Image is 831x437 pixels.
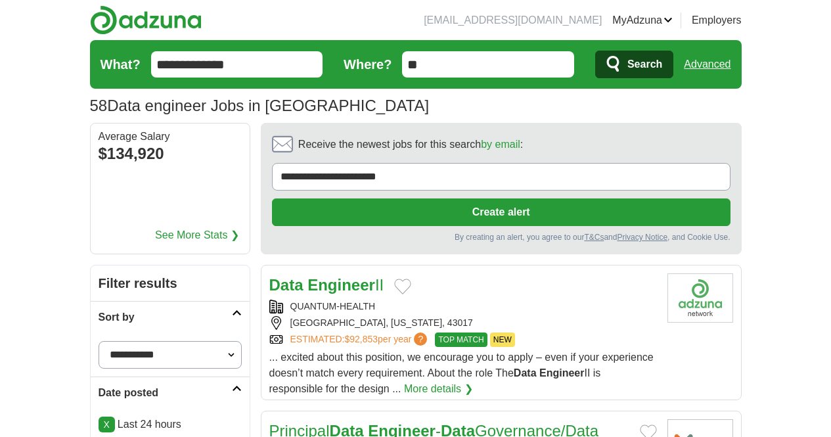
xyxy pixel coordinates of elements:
[272,198,730,226] button: Create alert
[91,301,250,333] a: Sort by
[481,139,520,150] a: by email
[269,276,384,294] a: Data EngineerII
[155,227,239,243] a: See More Stats ❯
[99,417,115,432] a: X
[99,142,242,166] div: $134,920
[394,279,411,294] button: Add to favorite jobs
[90,5,202,35] img: Adzuna logo
[298,137,523,152] span: Receive the newest jobs for this search :
[101,55,141,74] label: What?
[344,55,392,74] label: Where?
[269,316,657,330] div: [GEOGRAPHIC_DATA], [US_STATE], 43017
[272,231,730,243] div: By creating an alert, you agree to our and , and Cookie Use.
[612,12,673,28] a: MyAdzuna
[307,276,375,294] strong: Engineer
[684,51,730,78] a: Advanced
[269,352,654,394] span: ... excited about this position, we encourage you to apply – even if your experience doesn’t matc...
[617,233,667,242] a: Privacy Notice
[344,334,378,344] span: $92,853
[99,385,232,401] h2: Date posted
[90,97,430,114] h1: Data engineer Jobs in [GEOGRAPHIC_DATA]
[435,333,487,347] span: TOP MATCH
[490,333,515,347] span: NEW
[595,51,673,78] button: Search
[414,333,427,346] span: ?
[584,233,604,242] a: T&Cs
[269,276,303,294] strong: Data
[539,367,584,379] strong: Engineer
[269,300,657,313] div: QUANTUM-HEALTH
[99,310,232,325] h2: Sort by
[91,265,250,301] h2: Filter results
[627,51,662,78] span: Search
[424,12,602,28] li: [EMAIL_ADDRESS][DOMAIN_NAME]
[692,12,742,28] a: Employers
[99,417,242,432] p: Last 24 hours
[404,381,473,397] a: More details ❯
[90,94,108,118] span: 58
[514,367,537,379] strong: Data
[290,333,430,347] a: ESTIMATED:$92,853per year?
[99,131,242,142] div: Average Salary
[667,273,733,323] img: Company logo
[91,377,250,409] a: Date posted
